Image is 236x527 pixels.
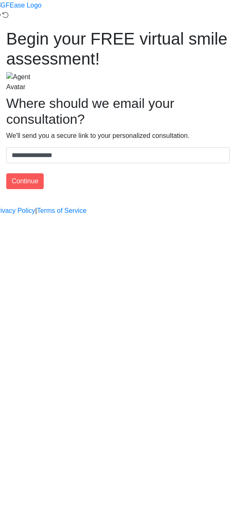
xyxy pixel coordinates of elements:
img: Agent Avatar [6,72,33,92]
p: We'll send you a secure link to your personalized consultation. [6,131,230,141]
button: Continue [6,173,44,189]
h2: Where should we email your consultation? [6,95,230,127]
a: Terms of Service [37,206,87,216]
h1: Begin your FREE virtual smile assessment! [6,29,230,69]
a: | [35,206,37,216]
